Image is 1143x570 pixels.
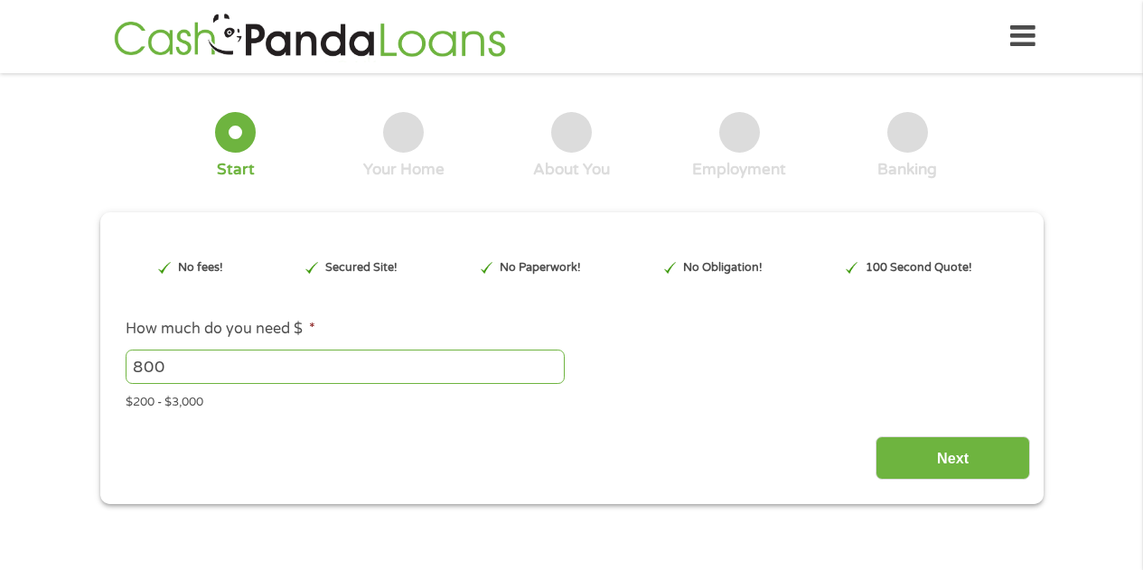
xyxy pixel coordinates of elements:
div: Start [217,160,255,180]
div: Banking [877,160,937,180]
label: How much do you need $ [126,320,315,339]
input: Next [876,436,1030,481]
div: Employment [692,160,786,180]
p: Secured Site! [325,259,398,276]
p: 100 Second Quote! [866,259,972,276]
p: No Paperwork! [500,259,581,276]
div: Your Home [363,160,445,180]
img: GetLoanNow Logo [108,11,511,62]
p: No Obligation! [683,259,763,276]
div: $200 - $3,000 [126,388,1017,412]
p: No fees! [178,259,223,276]
div: About You [533,160,610,180]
